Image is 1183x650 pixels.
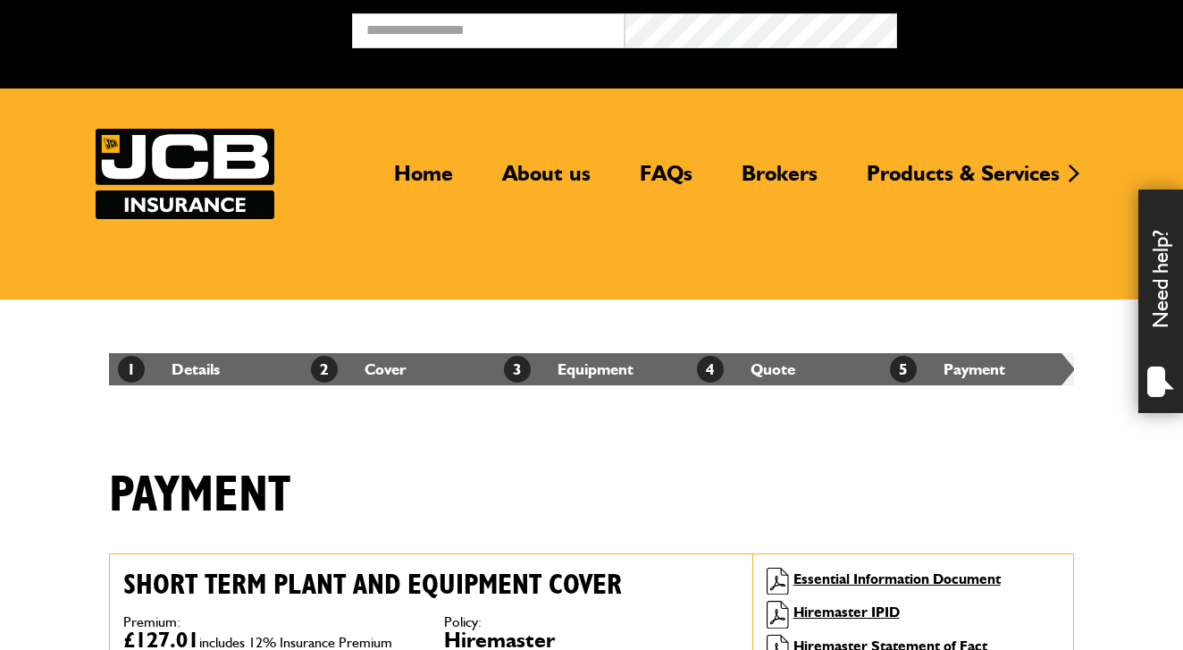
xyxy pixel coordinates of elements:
[123,615,417,629] dt: Premium:
[504,356,531,383] span: 3
[853,160,1073,201] a: Products & Services
[881,353,1074,385] li: Payment
[793,570,1001,587] a: Essential Information Document
[381,160,466,201] a: Home
[890,356,917,383] span: 5
[489,160,604,201] a: About us
[897,13,1170,41] button: Broker Login
[96,129,274,219] a: JCB Insurance Services
[626,160,706,201] a: FAQs
[697,356,724,383] span: 4
[311,359,407,378] a: 2Cover
[96,129,274,219] img: JCB Insurance Services logo
[118,356,145,383] span: 1
[1138,190,1183,413] div: Need help?
[109,466,290,526] h1: Payment
[444,615,738,629] dt: Policy:
[504,359,633,378] a: 3Equipment
[728,160,831,201] a: Brokers
[118,359,220,378] a: 1Details
[311,356,338,383] span: 2
[793,604,900,620] a: Hiremaster IPID
[123,568,739,602] h2: Short term plant and equipment cover
[697,359,795,378] a: 4Quote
